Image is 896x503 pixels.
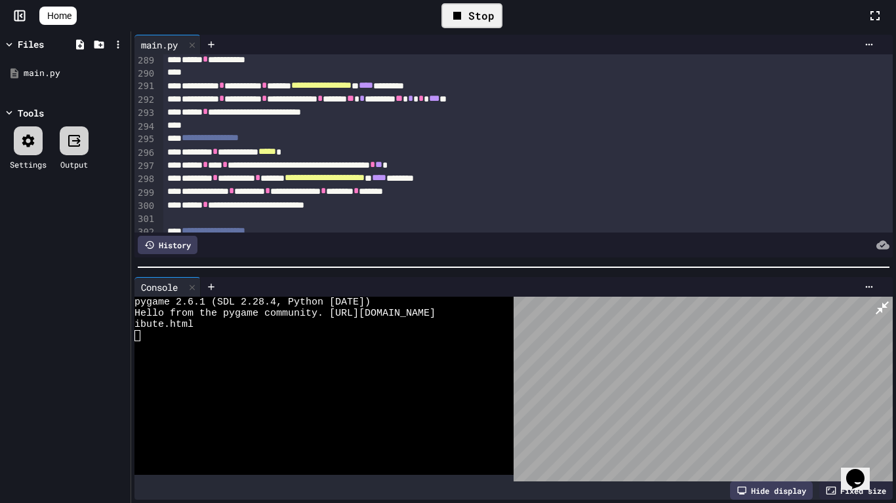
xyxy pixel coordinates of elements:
[441,3,502,28] div: Stop
[730,481,813,500] div: Hide display
[134,121,156,134] div: 294
[134,147,156,160] div: 296
[134,319,193,330] span: ibute.html
[134,80,156,93] div: 291
[134,67,156,81] div: 290
[60,158,88,170] div: Output
[134,38,184,52] div: main.py
[18,106,44,120] div: Tools
[134,173,156,186] div: 298
[138,236,197,254] div: History
[134,226,156,239] div: 302
[134,187,156,200] div: 299
[134,133,156,146] div: 295
[47,9,71,22] span: Home
[18,37,44,51] div: Files
[10,158,47,170] div: Settings
[24,67,126,80] div: main.py
[134,308,436,319] span: Hello from the pygame community. [URL][DOMAIN_NAME]
[134,160,156,173] div: 297
[134,200,156,213] div: 300
[841,451,883,490] iframe: chat widget
[134,277,201,297] div: Console
[134,213,156,226] div: 301
[134,280,184,294] div: Console
[134,54,156,67] div: 289
[819,481,893,500] div: Fixed size
[134,107,156,120] div: 293
[134,35,201,54] div: main.py
[134,297,371,308] span: pygame 2.6.1 (SDL 2.28.4, Python [DATE])
[39,7,77,25] a: Home
[134,94,156,107] div: 292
